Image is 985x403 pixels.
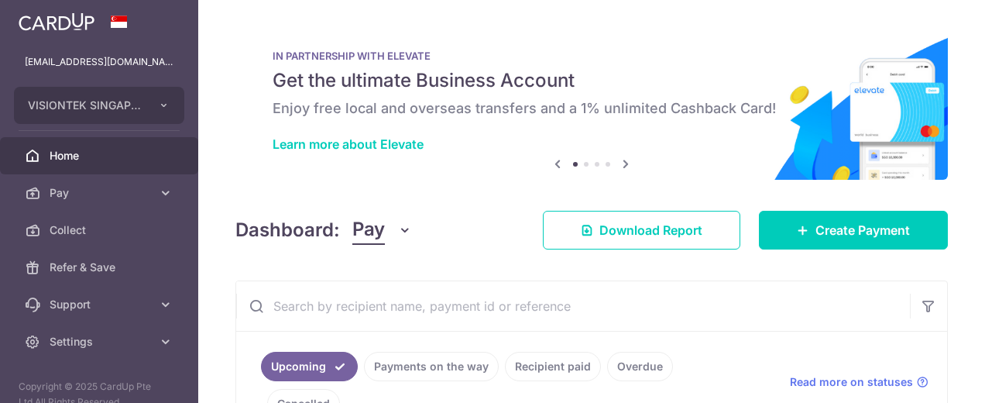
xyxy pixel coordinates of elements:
span: Support [50,297,152,312]
span: Home [50,148,152,164]
a: Download Report [543,211,740,250]
img: CardUp [19,12,94,31]
a: Learn more about Elevate [273,136,424,152]
button: Pay [352,215,412,245]
p: [EMAIL_ADDRESS][DOMAIN_NAME] [25,54,173,70]
a: Upcoming [261,352,358,381]
a: Create Payment [759,211,948,250]
h5: Get the ultimate Business Account [273,68,911,93]
a: Read more on statuses [790,374,928,390]
span: Pay [352,215,385,245]
span: Collect [50,222,152,238]
span: VISIONTEK SINGAPORE PTE. LTD. [28,98,142,113]
h4: Dashboard: [235,216,340,244]
span: Read more on statuses [790,374,913,390]
span: Refer & Save [50,260,152,275]
p: IN PARTNERSHIP WITH ELEVATE [273,50,911,62]
img: Renovation banner [235,25,948,180]
h6: Enjoy free local and overseas transfers and a 1% unlimited Cashback Card! [273,99,911,118]
span: Create Payment [815,221,910,239]
span: Settings [50,334,152,350]
span: Download Report [599,221,702,239]
a: Payments on the way [364,352,499,381]
button: VISIONTEK SINGAPORE PTE. LTD. [14,87,184,124]
a: Recipient paid [505,352,601,381]
input: Search by recipient name, payment id or reference [236,281,910,331]
a: Overdue [607,352,673,381]
span: Pay [50,185,152,201]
